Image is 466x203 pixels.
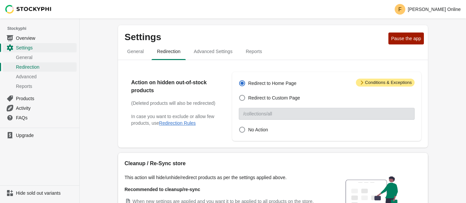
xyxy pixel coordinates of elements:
button: reports [239,43,269,60]
a: Overview [3,33,77,43]
button: redirection [150,43,187,60]
text: F [398,7,402,12]
a: Settings [3,43,77,52]
strong: Recommended to cleanup/re-sync [125,187,200,192]
span: Products [16,95,75,102]
span: Advanced Settings [188,45,238,57]
span: Redirect to Home Page [248,80,297,87]
p: [PERSON_NAME] Online [408,7,461,12]
a: Activity [3,103,77,113]
img: Stockyphi [5,5,52,14]
span: Redirect to Custom Page [248,95,300,101]
span: FAQs [16,114,75,121]
span: Settings [16,44,75,51]
span: Activity [16,105,75,111]
span: Avatar with initials F [395,4,405,15]
h3: (Deleted products will also be redirected) [131,100,219,106]
h2: Action on hidden out-of-stock products [131,79,219,95]
span: Advanced [16,73,75,80]
span: Reports [16,83,75,90]
span: Stockyphi [7,25,79,32]
button: Avatar with initials F[PERSON_NAME] Online [392,3,464,16]
span: Pause the app [391,36,421,41]
span: No Action [248,126,268,133]
a: Reports [3,81,77,91]
span: Redirection [16,64,75,70]
div: redirection [118,60,428,148]
input: Add page URL ( e.g /collections/all ) [239,108,414,120]
button: general [121,43,151,60]
a: General [3,52,77,62]
button: Pause the app [388,33,424,44]
a: Products [3,94,77,103]
span: General [122,45,149,57]
span: Upgrade [16,132,75,139]
span: Hide sold out variants [16,190,75,196]
a: Hide sold out variants [3,188,77,198]
span: Conditions & Exceptions [356,79,415,87]
span: Redirection [152,45,186,57]
button: Redirection Rules [159,120,196,126]
span: Reports [240,45,267,57]
a: Advanced [3,72,77,81]
p: In case you want to exclude or allow few products, use [131,113,219,126]
a: FAQs [3,113,77,122]
p: This action will hide/unhide/redirect products as per the settings applied above. [125,174,324,181]
a: Upgrade [3,131,77,140]
p: Settings [125,32,386,42]
span: General [16,54,75,61]
h2: Cleanup / Re-Sync store [125,160,324,168]
span: Overview [16,35,75,41]
a: Redirection [3,62,77,72]
button: Advanced settings [187,43,239,60]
